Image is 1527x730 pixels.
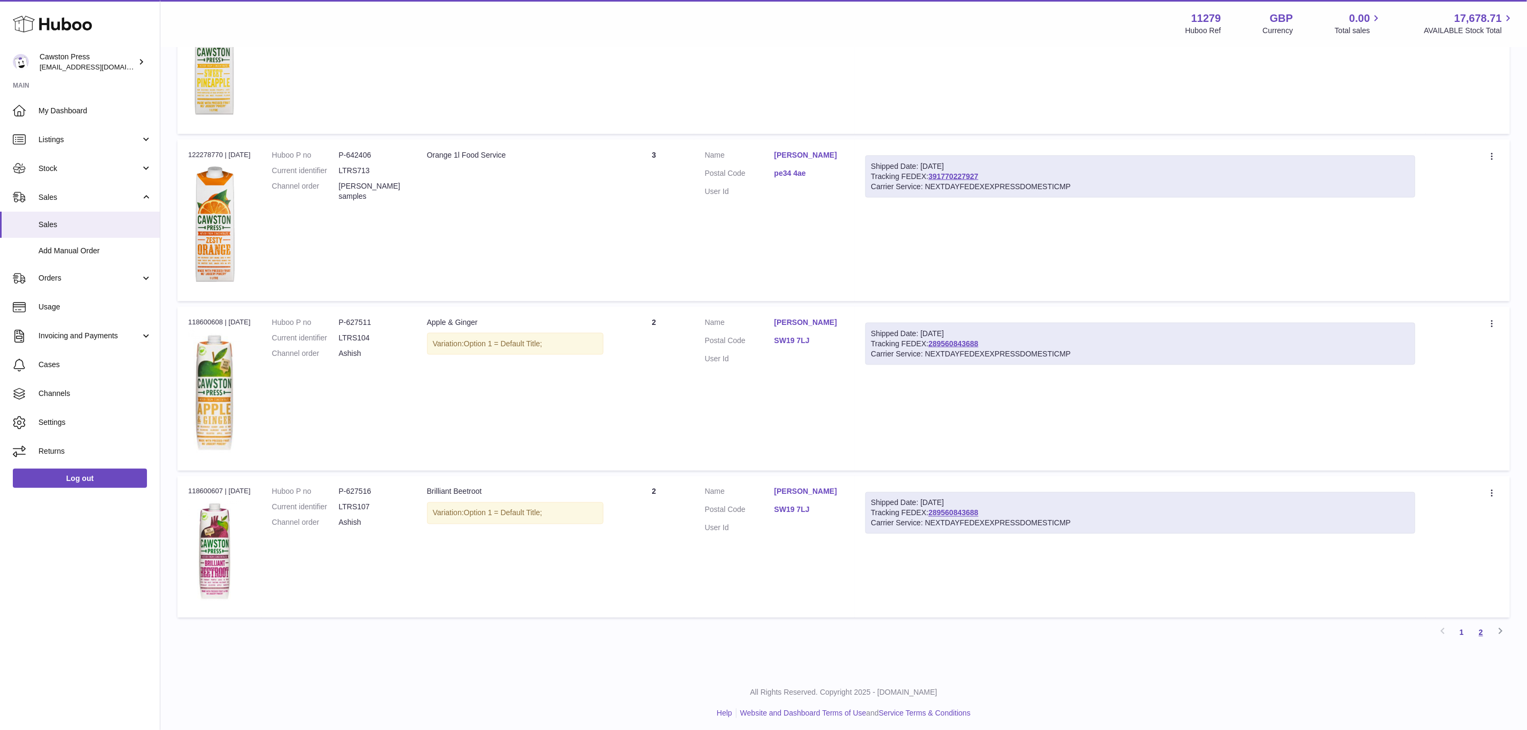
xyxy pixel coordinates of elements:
[188,163,242,288] img: 112791717167588.png
[427,333,603,355] div: Variation:
[188,331,242,457] img: 112791728631765.JPG
[928,339,978,348] a: 289560843688
[737,709,971,719] li: and
[339,487,406,497] dd: P-627516
[1454,11,1502,26] span: 17,678.71
[38,302,152,312] span: Usage
[169,688,1518,698] p: All Rights Reserved. Copyright 2025 - [DOMAIN_NAME]
[705,317,774,330] dt: Name
[1452,623,1471,642] a: 1
[1424,26,1514,36] span: AVAILABLE Stock Total
[614,307,694,471] td: 2
[272,333,339,343] dt: Current identifier
[705,150,774,163] dt: Name
[614,476,694,618] td: 2
[717,709,732,718] a: Help
[865,492,1415,534] div: Tracking FEDEX:
[871,498,1409,508] div: Shipped Date: [DATE]
[1335,26,1382,36] span: Total sales
[464,339,542,348] span: Option 1 = Default Title;
[774,150,844,160] a: [PERSON_NAME]
[38,360,152,370] span: Cases
[705,523,774,533] dt: User Id
[188,487,251,496] div: 118600607 | [DATE]
[774,168,844,178] a: pe34 4ae
[871,349,1409,359] div: Carrier Service: NEXTDAYFEDEXEXPRESSDOMESTICMP
[38,135,141,145] span: Listings
[272,502,339,512] dt: Current identifier
[865,156,1415,198] div: Tracking FEDEX:
[705,487,774,500] dt: Name
[705,187,774,197] dt: User Id
[871,182,1409,192] div: Carrier Service: NEXTDAYFEDEXEXPRESSDOMESTICMP
[38,192,141,203] span: Sales
[928,172,978,181] a: 391770227927
[40,63,157,71] span: [EMAIL_ADDRESS][DOMAIN_NAME]
[272,348,339,359] dt: Channel order
[339,166,406,176] dd: LTRS713
[705,354,774,364] dt: User Id
[272,150,339,160] dt: Huboo P no
[427,487,603,497] div: Brilliant Beetroot
[1191,11,1221,26] strong: 11279
[272,166,339,176] dt: Current identifier
[339,150,406,160] dd: P-642406
[272,518,339,528] dt: Channel order
[427,150,603,160] div: Orange 1l Food Service
[38,164,141,174] span: Stock
[38,417,152,428] span: Settings
[272,181,339,201] dt: Channel order
[38,331,141,341] span: Invoicing and Payments
[614,139,694,301] td: 3
[38,389,152,399] span: Channels
[427,317,603,328] div: Apple & Ginger
[188,317,251,327] div: 118600608 | [DATE]
[464,509,542,517] span: Option 1 = Default Title;
[928,509,978,517] a: 289560843688
[879,709,971,718] a: Service Terms & Conditions
[1335,11,1382,36] a: 0.00 Total sales
[774,487,844,497] a: [PERSON_NAME]
[339,518,406,528] dd: Ashish
[38,106,152,116] span: My Dashboard
[1185,26,1221,36] div: Huboo Ref
[40,52,136,72] div: Cawston Press
[188,500,242,604] img: 112791728631664.JPG
[871,329,1409,339] div: Shipped Date: [DATE]
[740,709,866,718] a: Website and Dashboard Terms of Use
[1424,11,1514,36] a: 17,678.71 AVAILABLE Stock Total
[38,220,152,230] span: Sales
[871,518,1409,529] div: Carrier Service: NEXTDAYFEDEXEXPRESSDOMESTICMP
[774,336,844,346] a: SW19 7LJ
[871,161,1409,172] div: Shipped Date: [DATE]
[272,317,339,328] dt: Huboo P no
[774,317,844,328] a: [PERSON_NAME]
[13,54,29,70] img: internalAdmin-11279@internal.huboo.com
[705,168,774,181] dt: Postal Code
[38,446,152,456] span: Returns
[1350,11,1370,26] span: 0.00
[188,150,251,160] div: 122278770 | [DATE]
[339,317,406,328] dd: P-627511
[13,469,147,488] a: Log out
[1263,26,1293,36] div: Currency
[1471,623,1491,642] a: 2
[1270,11,1293,26] strong: GBP
[339,181,406,201] dd: [PERSON_NAME] samples
[339,348,406,359] dd: Ashish
[705,336,774,348] dt: Postal Code
[427,502,603,524] div: Variation:
[272,487,339,497] dt: Huboo P no
[339,333,406,343] dd: LTRS104
[38,246,152,256] span: Add Manual Order
[865,323,1415,365] div: Tracking FEDEX:
[339,502,406,512] dd: LTRS107
[705,505,774,518] dt: Postal Code
[38,273,141,283] span: Orders
[774,505,844,515] a: SW19 7LJ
